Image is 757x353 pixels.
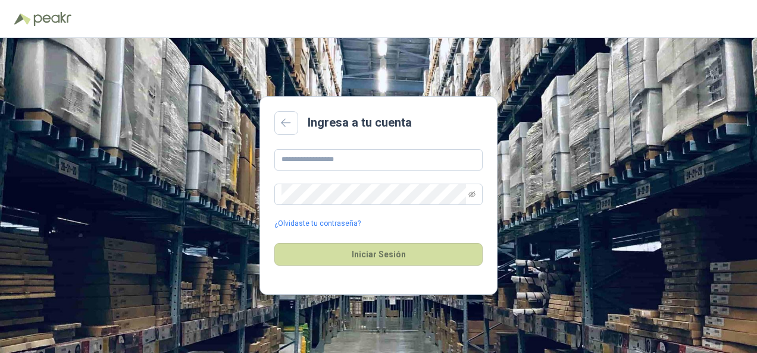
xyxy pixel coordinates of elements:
img: Peakr [33,12,71,26]
button: Iniciar Sesión [274,243,483,266]
a: ¿Olvidaste tu contraseña? [274,218,361,229]
img: Logo [14,13,31,25]
span: eye-invisible [468,191,476,198]
h2: Ingresa a tu cuenta [308,114,412,132]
